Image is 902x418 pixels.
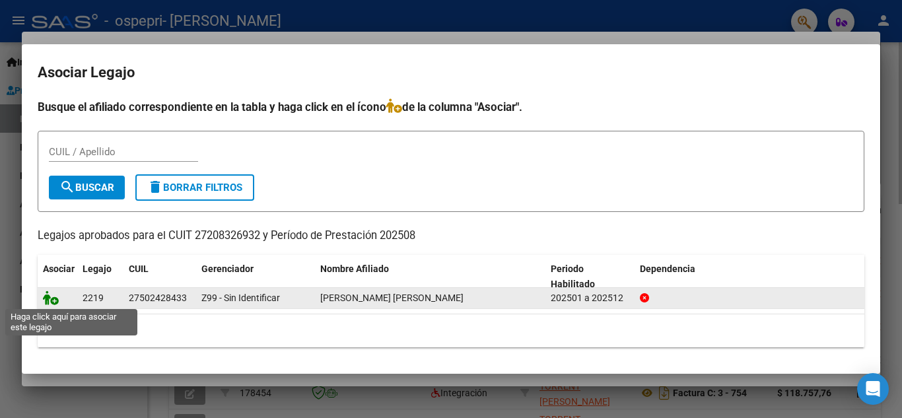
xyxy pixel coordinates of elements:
span: Nombre Afiliado [320,263,389,274]
h4: Busque el afiliado correspondiente en la tabla y haga click en el ícono de la columna "Asociar". [38,98,864,116]
datatable-header-cell: CUIL [123,255,196,298]
datatable-header-cell: Periodo Habilitado [545,255,635,298]
span: Z99 - Sin Identificar [201,293,280,303]
span: 2219 [83,293,104,303]
datatable-header-cell: Dependencia [635,255,865,298]
datatable-header-cell: Legajo [77,255,123,298]
div: 202501 a 202512 [551,291,629,306]
h2: Asociar Legajo [38,60,864,85]
span: Legajo [83,263,112,274]
span: CUIL [129,263,149,274]
span: Buscar [59,182,114,193]
p: Legajos aprobados para el CUIT 27208326932 y Período de Prestación 202508 [38,228,864,244]
span: Gerenciador [201,263,254,274]
span: Dependencia [640,263,695,274]
span: RANIERI MICAELA AILIN [320,293,464,303]
button: Buscar [49,176,125,199]
datatable-header-cell: Nombre Afiliado [315,255,545,298]
mat-icon: search [59,179,75,195]
datatable-header-cell: Asociar [38,255,77,298]
button: Borrar Filtros [135,174,254,201]
div: 1 registros [38,314,864,347]
div: 27502428433 [129,291,187,306]
span: Asociar [43,263,75,274]
div: Open Intercom Messenger [857,373,889,405]
mat-icon: delete [147,179,163,195]
span: Borrar Filtros [147,182,242,193]
datatable-header-cell: Gerenciador [196,255,315,298]
span: Periodo Habilitado [551,263,595,289]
